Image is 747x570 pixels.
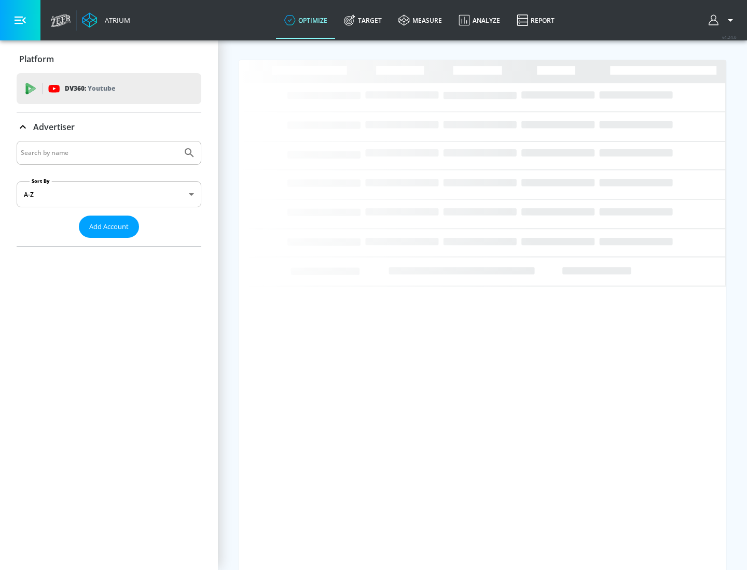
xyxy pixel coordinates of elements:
[390,2,450,39] a: measure
[30,178,52,184] label: Sort By
[17,112,201,141] div: Advertiser
[82,12,130,28] a: Atrium
[17,45,201,74] div: Platform
[79,216,139,238] button: Add Account
[17,238,201,246] nav: list of Advertiser
[508,2,563,39] a: Report
[17,141,201,246] div: Advertiser
[65,83,115,94] p: DV360:
[33,121,75,133] p: Advertiser
[101,16,130,25] div: Atrium
[88,83,115,94] p: Youtube
[19,53,54,65] p: Platform
[450,2,508,39] a: Analyze
[21,146,178,160] input: Search by name
[336,2,390,39] a: Target
[722,34,737,40] span: v 4.24.0
[17,181,201,207] div: A-Z
[17,73,201,104] div: DV360: Youtube
[89,221,129,233] span: Add Account
[276,2,336,39] a: optimize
